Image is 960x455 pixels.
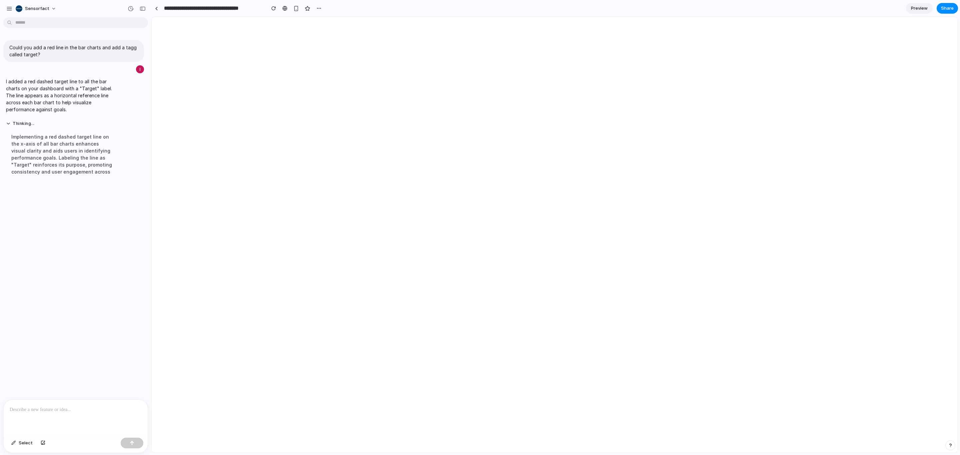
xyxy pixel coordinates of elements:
div: Implementing a red dashed target line on the x-axis of all bar charts enhances visual clarity and... [6,129,119,179]
span: Select [19,440,33,446]
button: Share [937,3,958,14]
button: Select [8,438,36,448]
p: I added a red dashed target line to all the bar charts on your dashboard with a "Target" label. T... [6,78,119,113]
button: Sensorfact [13,3,60,14]
span: Sensorfact [25,5,49,12]
a: Preview [906,3,933,14]
p: Could you add a red line in the bar charts and add a tagg called target? [9,44,138,58]
span: Preview [911,5,928,12]
span: Share [941,5,954,12]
